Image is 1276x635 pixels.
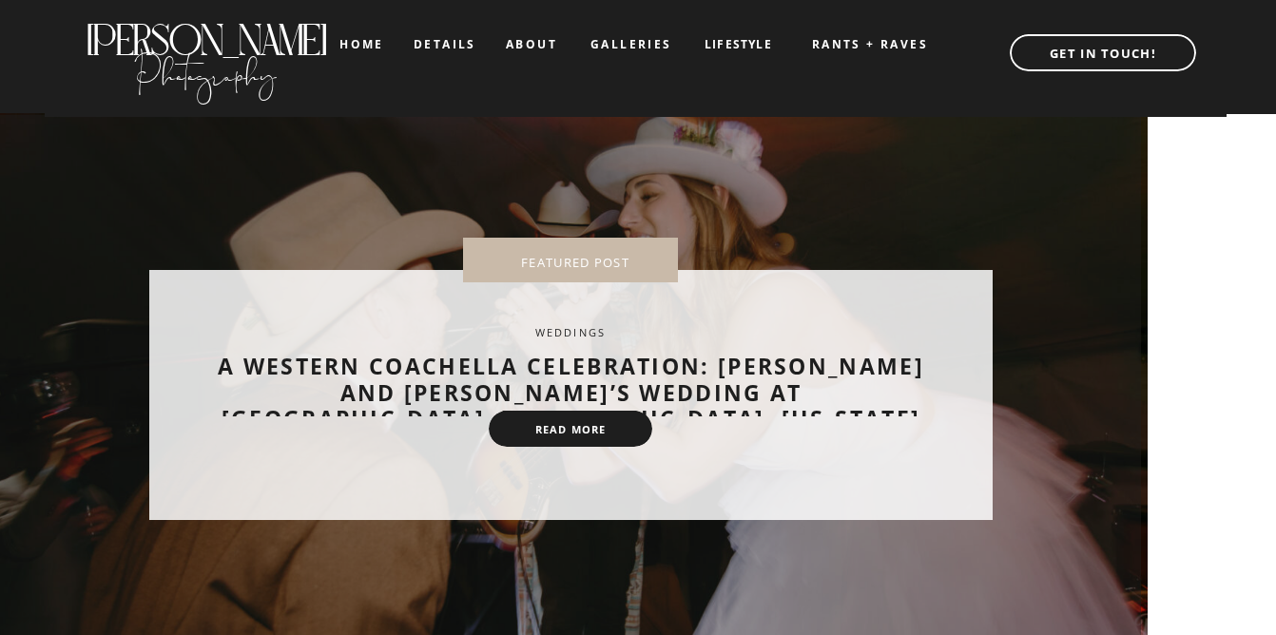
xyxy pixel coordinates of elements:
a: read more [514,423,627,436]
a: Weddings [535,325,607,339]
nav: FEATURED POST [493,256,657,265]
a: about [506,38,556,51]
a: details [414,38,476,49]
a: LIFESTYLE [690,38,786,51]
a: [PERSON_NAME] [84,15,328,47]
b: GET IN TOUCH! [1050,45,1156,62]
a: A Western Coachella Celebration: [PERSON_NAME] and [PERSON_NAME]’s Wedding at [GEOGRAPHIC_DATA], ... [218,351,924,433]
a: galleries [590,38,669,51]
a: home [339,38,384,50]
a: GET IN TOUCH! [991,41,1215,60]
a: RANTS + RAVES [794,38,946,51]
a: Photography [84,37,328,100]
